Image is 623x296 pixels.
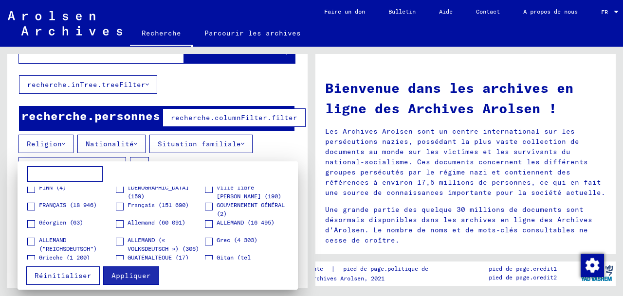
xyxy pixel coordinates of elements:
[39,219,83,226] font: Géorgien (63)
[111,271,151,280] font: Appliquer
[128,201,189,209] font: Français (151 690)
[128,236,199,252] font: ALLEMAND (« VOLKSDEUTSCH ») (306)
[39,201,97,209] font: FRANÇAIS (18 946)
[103,266,159,285] button: Appliquer
[128,184,189,200] font: [DEMOGRAPHIC_DATA] (159)
[128,254,189,261] font: GUATÉMALTÈQUE (17)
[581,254,604,277] img: Modifier le consentement
[128,219,185,226] font: Allemand (60 091)
[39,184,66,191] font: FINN (4)
[39,254,90,261] font: Grieche (1 200)
[217,219,275,226] font: ALLEMAND (16 495)
[217,254,288,279] font: Gitan (tel qu'enregistré dans le document) (57)
[35,271,92,280] font: Réinitialiser
[39,236,97,261] font: ALLEMAND ("REICHSDEUTSCH") (385)
[217,236,257,244] font: Grec (4 303)
[217,201,285,217] font: GOUVERNEMENT GÉNÉRAL (2)
[217,184,281,200] font: Ville libre [PERSON_NAME] (190)
[26,266,100,285] button: Réinitialiser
